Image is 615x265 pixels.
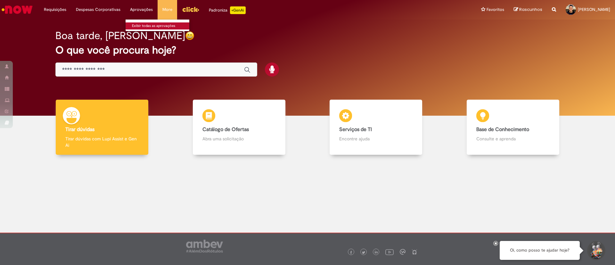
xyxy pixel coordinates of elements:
[182,4,199,14] img: click_logo_yellow_360x200.png
[185,31,194,40] img: happy-face.png
[76,6,120,13] span: Despesas Corporativas
[1,3,34,16] img: ServiceNow
[162,6,172,13] span: More
[500,241,580,260] div: Oi, como posso te ajudar hoje?
[578,7,610,12] span: [PERSON_NAME]
[186,240,223,253] img: logo_footer_ambev_rotulo_gray.png
[65,126,94,133] b: Tirar dúvidas
[476,136,550,142] p: Consulte e aprenda
[55,30,185,41] h2: Boa tarde, [PERSON_NAME]
[202,136,276,142] p: Abra uma solicitação
[514,7,542,13] a: Rascunhos
[519,6,542,12] span: Rascunhos
[202,126,249,133] b: Catálogo de Ofertas
[445,100,582,155] a: Base de Conhecimento Consulte e aprenda
[586,241,605,260] button: Iniciar Conversa de Suporte
[385,248,394,256] img: logo_footer_youtube.png
[400,249,406,255] img: logo_footer_workplace.png
[339,136,413,142] p: Encontre ajuda
[362,251,365,254] img: logo_footer_twitter.png
[125,19,190,31] ul: Aprovações
[65,136,139,148] p: Tirar dúvidas com Lupi Assist e Gen Ai
[339,126,372,133] b: Serviços de TI
[307,100,445,155] a: Serviços de TI Encontre ajuda
[171,100,308,155] a: Catálogo de Ofertas Abra uma solicitação
[44,6,66,13] span: Requisições
[130,6,153,13] span: Aprovações
[55,45,560,56] h2: O que você procura hoje?
[230,6,246,14] p: +GenAi
[126,22,196,29] a: Exibir todas as aprovações
[487,6,504,13] span: Favoritos
[476,126,529,133] b: Base de Conhecimento
[412,249,417,255] img: logo_footer_naosei.png
[34,100,171,155] a: Tirar dúvidas Tirar dúvidas com Lupi Assist e Gen Ai
[209,6,246,14] div: Padroniza
[349,251,353,254] img: logo_footer_facebook.png
[375,251,378,254] img: logo_footer_linkedin.png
